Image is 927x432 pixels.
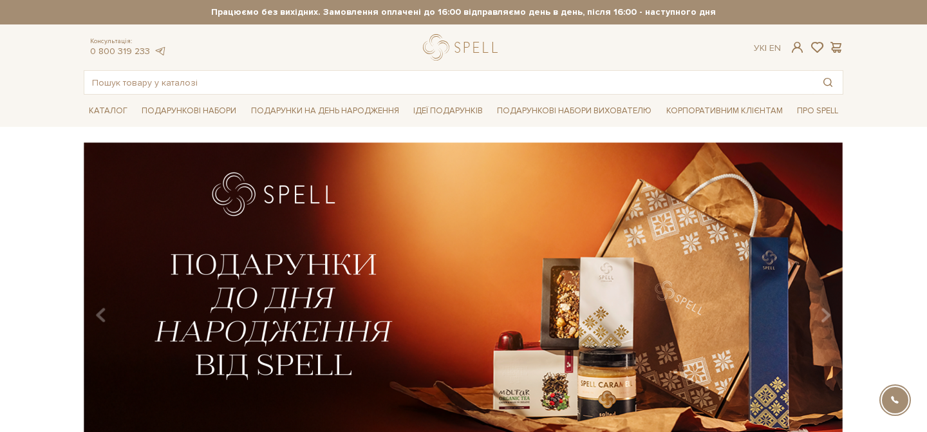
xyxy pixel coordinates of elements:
[408,101,488,121] a: Ідеї подарунків
[153,46,166,57] a: telegram
[246,101,404,121] a: Подарунки на День народження
[90,37,166,46] span: Консультація:
[661,100,788,122] a: Корпоративним клієнтам
[754,42,781,54] div: Ук
[84,6,843,18] strong: Працюємо без вихідних. Замовлення оплачені до 16:00 відправляємо день в день, після 16:00 - насту...
[813,71,843,94] button: Пошук товару у каталозі
[492,100,657,122] a: Подарункові набори вихователю
[136,101,241,121] a: Подарункові набори
[84,71,813,94] input: Пошук товару у каталозі
[84,101,133,121] a: Каталог
[765,42,767,53] span: |
[90,46,150,57] a: 0 800 319 233
[769,42,781,53] a: En
[792,101,843,121] a: Про Spell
